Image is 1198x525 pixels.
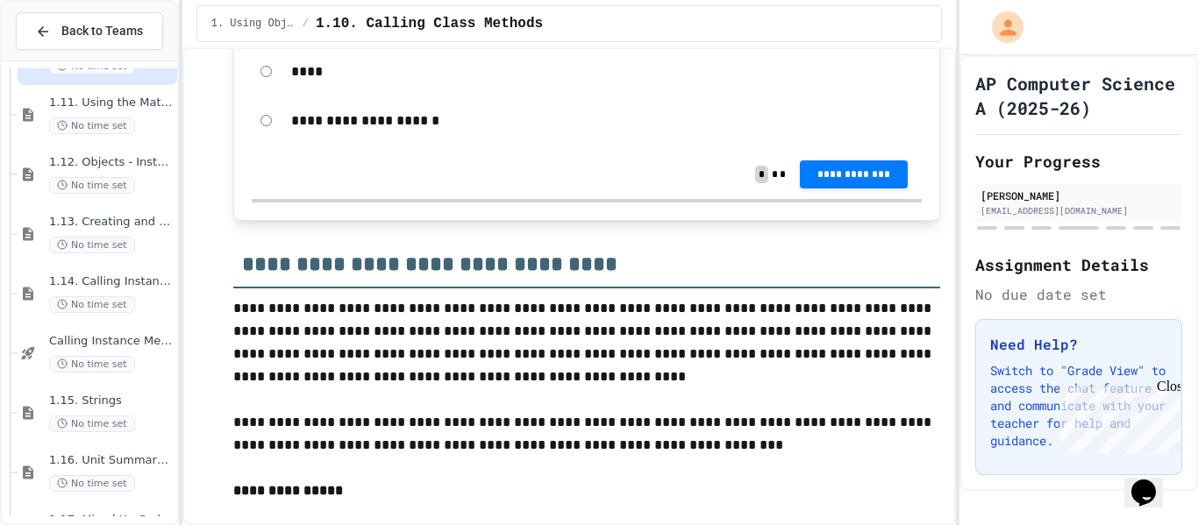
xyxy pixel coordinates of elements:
[49,415,135,432] span: No time set
[49,215,174,230] span: 1.13. Creating and Initializing Objects: Constructors
[7,7,121,111] div: Chat with us now!Close
[49,453,174,468] span: 1.16. Unit Summary 1a (1.1-1.6)
[16,12,163,50] button: Back to Teams
[49,394,174,408] span: 1.15. Strings
[975,149,1182,174] h2: Your Progress
[975,71,1182,120] h1: AP Computer Science A (2025-26)
[981,188,1177,203] div: [PERSON_NAME]
[973,7,1028,47] div: My Account
[49,117,135,134] span: No time set
[49,177,135,194] span: No time set
[303,17,309,31] span: /
[981,204,1177,217] div: [EMAIL_ADDRESS][DOMAIN_NAME]
[975,284,1182,305] div: No due date set
[49,155,174,170] span: 1.12. Objects - Instances of Classes
[49,237,135,253] span: No time set
[49,334,174,349] span: Calling Instance Methods - Topic 1.14
[990,334,1167,355] h3: Need Help?
[990,362,1167,450] p: Switch to "Grade View" to access the chat feature and communicate with your teacher for help and ...
[1052,379,1180,453] iframe: chat widget
[49,356,135,372] span: No time set
[211,17,296,31] span: 1. Using Objects and Methods
[975,252,1182,277] h2: Assignment Details
[61,22,143,40] span: Back to Teams
[49,475,135,492] span: No time set
[1124,455,1180,507] iframe: chat widget
[316,13,543,34] span: 1.10. Calling Class Methods
[49,274,174,289] span: 1.14. Calling Instance Methods
[49,96,174,110] span: 1.11. Using the Math Class
[49,296,135,313] span: No time set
